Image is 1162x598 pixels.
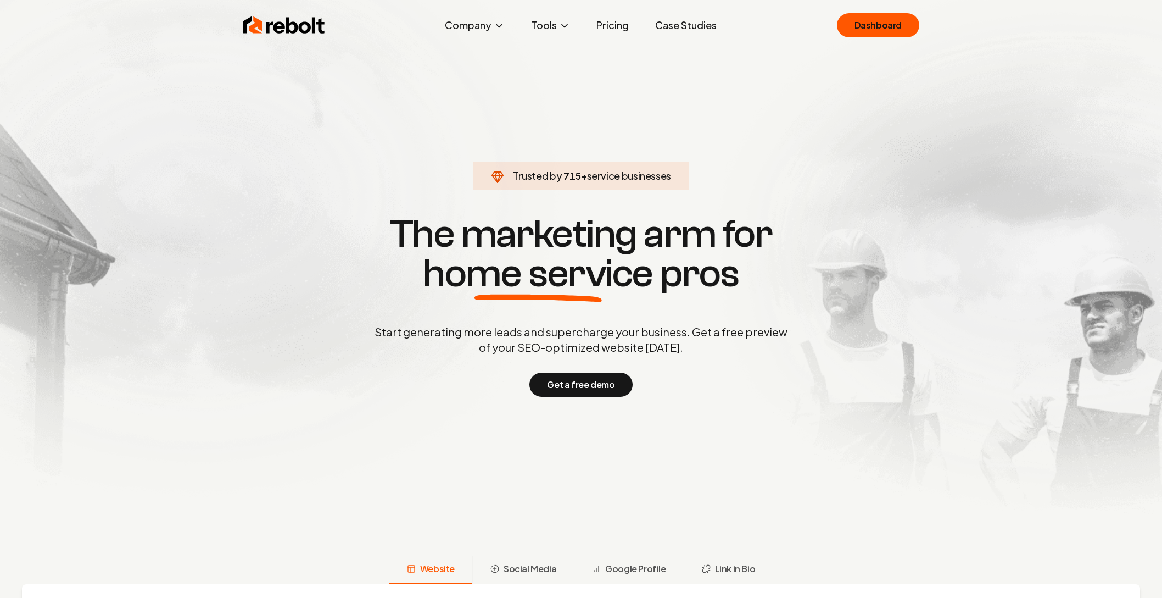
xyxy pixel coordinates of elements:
span: Website [420,562,455,575]
p: Start generating more leads and supercharge your business. Get a free preview of your SEO-optimiz... [372,324,790,355]
a: Dashboard [837,13,919,37]
button: Website [389,556,472,584]
button: Social Media [472,556,574,584]
span: Google Profile [605,562,666,575]
button: Google Profile [574,556,683,584]
a: Case Studies [646,14,725,36]
img: Rebolt Logo [243,14,325,36]
button: Link in Bio [684,556,773,584]
button: Get a free demo [529,373,632,397]
span: Social Media [504,562,556,575]
h1: The marketing arm for pros [317,214,845,294]
span: service businesses [587,169,672,182]
span: 715 [563,168,581,184]
button: Company [436,14,513,36]
span: home service [423,254,653,294]
span: Link in Bio [715,562,756,575]
span: + [581,169,587,182]
a: Pricing [588,14,638,36]
button: Tools [522,14,579,36]
span: Trusted by [513,169,562,182]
